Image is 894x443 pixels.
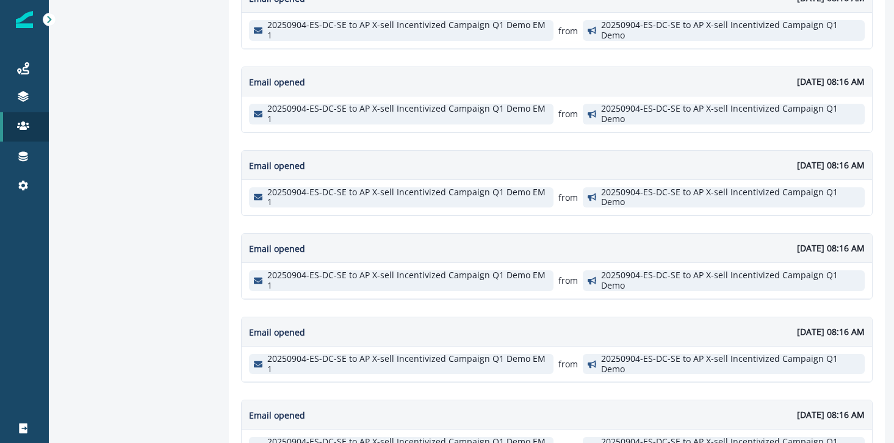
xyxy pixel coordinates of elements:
p: 20250904-ES-DC-SE to AP X-sell Incentivized Campaign Q1 Demo EM 1 [267,187,549,208]
p: 20250904-ES-DC-SE to AP X-sell Incentivized Campaign Q1 Demo [601,270,860,291]
p: Email opened [249,76,305,88]
p: Email opened [249,326,305,339]
p: 20250904-ES-DC-SE to AP X-sell Incentivized Campaign Q1 Demo EM 1 [267,354,549,375]
p: Email opened [249,242,305,255]
p: from [558,107,578,120]
p: 20250904-ES-DC-SE to AP X-sell Incentivized Campaign Q1 Demo EM 1 [267,270,549,291]
p: 20250904-ES-DC-SE to AP X-sell Incentivized Campaign Q1 Demo [601,104,860,124]
p: 20250904-ES-DC-SE to AP X-sell Incentivized Campaign Q1 Demo [601,354,860,375]
p: [DATE] 08:16 AM [797,159,865,171]
img: Inflection [16,11,33,28]
p: Email opened [249,409,305,422]
p: Email opened [249,159,305,172]
p: 20250904-ES-DC-SE to AP X-sell Incentivized Campaign Q1 Demo EM 1 [267,104,549,124]
p: from [558,358,578,370]
p: [DATE] 08:16 AM [797,75,865,88]
p: from [558,274,578,287]
p: 20250904-ES-DC-SE to AP X-sell Incentivized Campaign Q1 Demo [601,20,860,41]
p: 20250904-ES-DC-SE to AP X-sell Incentivized Campaign Q1 Demo EM 1 [267,20,549,41]
p: [DATE] 08:16 AM [797,408,865,421]
p: from [558,24,578,37]
p: [DATE] 08:16 AM [797,325,865,338]
p: [DATE] 08:16 AM [797,242,865,254]
p: 20250904-ES-DC-SE to AP X-sell Incentivized Campaign Q1 Demo [601,187,860,208]
p: from [558,191,578,204]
